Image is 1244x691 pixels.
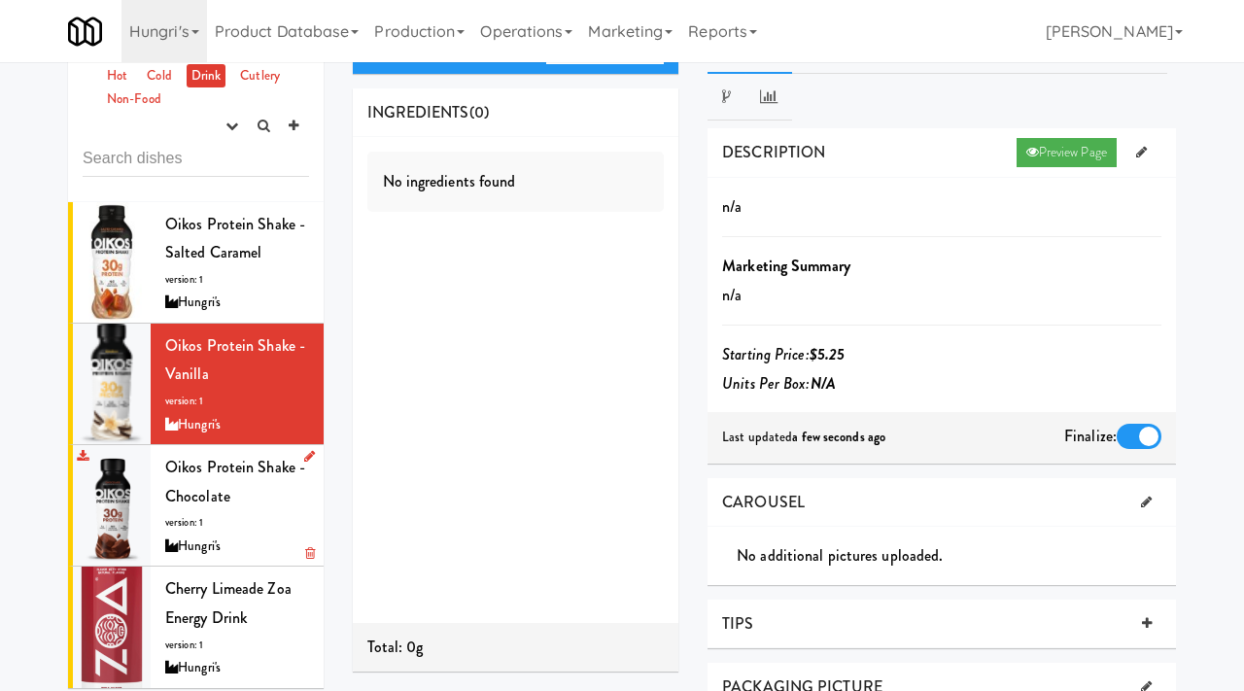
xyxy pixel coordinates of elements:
[102,87,166,112] a: Non-Food
[235,64,285,88] a: Cutlery
[165,272,203,287] span: version: 1
[722,428,885,446] span: Last updated
[737,541,1176,570] div: No additional pictures uploaded.
[165,394,203,408] span: version: 1
[165,291,309,315] div: Hungri's
[367,101,469,123] span: INGREDIENTS
[722,192,1161,222] p: n/a
[165,213,305,264] span: Oikos Protein Shake - Salted Caramel
[68,15,102,49] img: Micromart
[83,141,309,177] input: Search dishes
[1017,138,1117,167] a: Preview Page
[68,202,324,324] li: Oikos Protein Shake - Salted Caramelversion: 1Hungri's
[367,152,665,212] div: No ingredients found
[722,343,845,365] i: Starting Price:
[165,334,305,386] span: Oikos Protein Shake - Vanilla
[469,101,489,123] span: (0)
[165,413,309,437] div: Hungri's
[187,64,226,88] a: Drink
[722,141,825,163] span: DESCRIPTION
[722,372,836,395] i: Units Per Box:
[722,255,850,277] b: Marketing Summary
[68,324,324,445] li: Oikos Protein Shake - Vanillaversion: 1Hungri's
[1064,425,1117,447] span: Finalize:
[165,535,309,559] div: Hungri's
[722,491,805,513] span: CAROUSEL
[165,638,203,652] span: version: 1
[722,281,1161,310] p: n/a
[102,64,132,88] a: Hot
[792,428,885,446] b: a few seconds ago
[165,515,203,530] span: version: 1
[722,612,753,635] span: TIPS
[68,567,324,687] li: Cherry Limeade Zoa Energy Drinkversion: 1Hungri's
[165,656,309,680] div: Hungri's
[165,456,305,507] span: Oikos Protein Shake - Chocolate
[810,343,846,365] b: $5.25
[142,64,176,88] a: Cold
[811,372,836,395] b: N/A
[165,577,292,629] span: Cherry Limeade Zoa Energy Drink
[68,445,324,567] li: Oikos Protein Shake - Chocolateversion: 1Hungri's
[367,636,424,658] span: Total: 0g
